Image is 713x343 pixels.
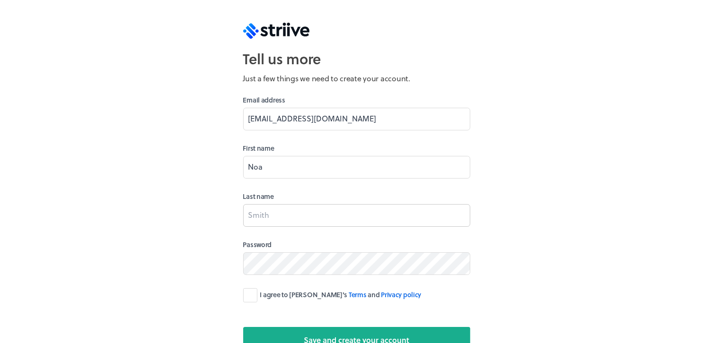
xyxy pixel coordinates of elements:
[243,23,309,39] img: logo-trans.svg
[243,95,470,105] label: Email address
[243,73,470,84] p: Just a few things we need to create your account.
[243,156,470,179] input: Alex
[243,144,470,153] label: First name
[260,290,349,300] span: I agree to [PERSON_NAME]'s
[243,192,470,201] label: Last name
[243,240,470,249] label: Password
[243,288,422,302] label: and
[243,204,470,227] input: Smith
[349,290,367,300] a: Terms
[381,290,421,300] a: Privacy policy
[243,50,470,67] h1: Tell us more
